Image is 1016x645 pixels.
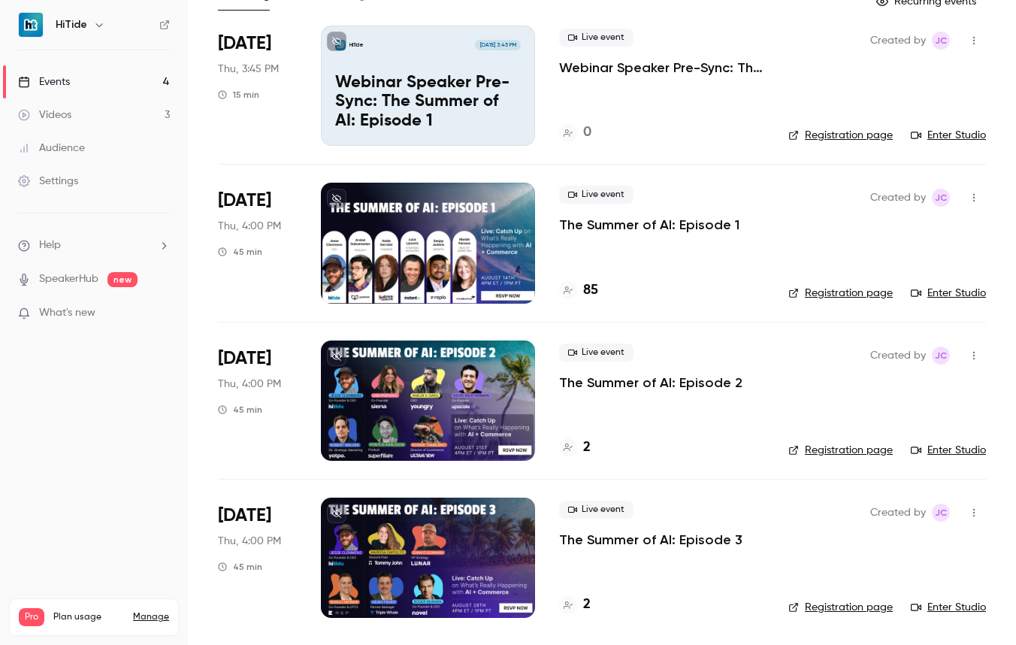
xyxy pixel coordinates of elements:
[935,32,947,50] span: JC
[559,501,633,519] span: Live event
[932,189,950,207] span: Jesse Clemmens
[335,74,521,132] p: Webinar Speaker Pre-Sync: The Summer of AI: Episode 1
[218,561,262,573] div: 45 min
[19,13,43,37] img: HiTide
[559,216,739,234] a: The Summer of AI: Episode 1
[218,183,297,303] div: Aug 14 Thu, 4:00 PM (America/New York)
[583,280,598,301] h4: 85
[559,374,742,392] a: The Summer of AI: Episode 2
[133,611,169,623] a: Manage
[788,286,893,301] a: Registration page
[18,238,170,253] li: help-dropdown-opener
[870,347,926,365] span: Created by
[18,74,70,89] div: Events
[911,600,986,615] a: Enter Studio
[559,29,633,47] span: Live event
[349,41,364,49] p: HiTide
[559,186,633,204] span: Live event
[218,246,262,258] div: 45 min
[218,347,271,371] span: [DATE]
[870,32,926,50] span: Created by
[218,26,297,146] div: Aug 14 Thu, 3:45 PM (America/New York)
[583,123,591,143] h4: 0
[911,443,986,458] a: Enter Studio
[218,189,271,213] span: [DATE]
[218,404,262,416] div: 45 min
[144,626,169,640] p: / 150
[218,377,281,392] span: Thu, 4:00 PM
[559,280,598,301] a: 85
[18,107,71,123] div: Videos
[53,611,124,623] span: Plan usage
[911,128,986,143] a: Enter Studio
[218,32,271,56] span: [DATE]
[144,628,148,637] span: 3
[475,40,520,50] span: [DATE] 3:45 PM
[911,286,986,301] a: Enter Studio
[218,534,281,549] span: Thu, 4:00 PM
[559,59,764,77] a: Webinar Speaker Pre-Sync: The Summer of AI: Episode 1
[935,504,947,522] span: JC
[870,504,926,522] span: Created by
[932,504,950,522] span: Jesse Clemmens
[788,443,893,458] a: Registration page
[39,271,98,287] a: SpeakerHub
[559,531,742,549] a: The Summer of AI: Episode 3
[559,595,591,615] a: 2
[935,347,947,365] span: JC
[218,219,281,234] span: Thu, 4:00 PM
[932,32,950,50] span: Jesse Clemmens
[107,272,138,287] span: new
[56,17,87,32] h6: HiTide
[559,344,633,362] span: Live event
[559,438,591,458] a: 2
[18,141,85,156] div: Audience
[18,174,78,189] div: Settings
[932,347,950,365] span: Jesse Clemmens
[218,341,297,461] div: Aug 21 Thu, 4:00 PM (America/New York)
[19,626,47,640] p: Videos
[218,62,279,77] span: Thu, 3:45 PM
[788,128,893,143] a: Registration page
[39,305,95,321] span: What's new
[583,438,591,458] h4: 2
[218,504,271,528] span: [DATE]
[870,189,926,207] span: Created by
[218,89,259,101] div: 15 min
[218,498,297,618] div: Aug 28 Thu, 4:00 PM (America/New York)
[788,600,893,615] a: Registration page
[321,26,535,146] a: Webinar Speaker Pre-Sync: The Summer of AI: Episode 1HiTide[DATE] 3:45 PMWebinar Speaker Pre-Sync...
[583,595,591,615] h4: 2
[935,189,947,207] span: JC
[19,608,44,626] span: Pro
[39,238,61,253] span: Help
[559,123,591,143] a: 0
